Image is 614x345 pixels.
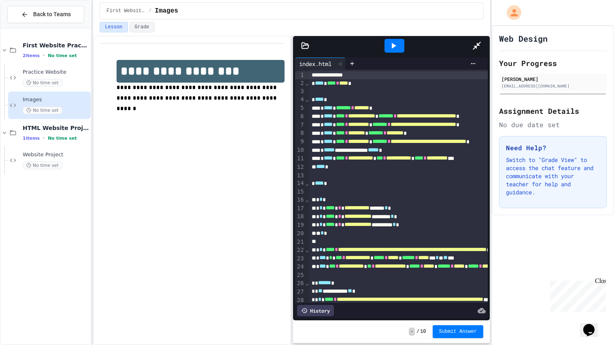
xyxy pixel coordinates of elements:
[295,296,305,305] div: 28
[547,277,606,312] iframe: chat widget
[295,179,305,188] div: 14
[48,136,77,141] span: No time set
[23,96,89,103] span: Images
[305,80,309,86] span: Fold line
[580,313,606,337] iframe: chat widget
[130,22,155,32] button: Grade
[295,121,305,130] div: 7
[295,155,305,163] div: 11
[295,57,346,70] div: index.html
[295,221,305,230] div: 19
[48,53,77,58] span: No time set
[305,280,309,286] span: Fold line
[499,57,607,69] h2: Your Progress
[499,120,607,130] div: No due date set
[295,279,305,288] div: 26
[295,146,305,155] div: 10
[416,328,419,335] span: /
[305,96,309,102] span: Fold line
[43,135,45,141] span: •
[155,6,178,16] span: Images
[499,33,548,44] h1: Web Design
[3,3,56,51] div: Chat with us now!Close
[295,113,305,121] div: 6
[295,213,305,221] div: 18
[295,196,305,204] div: 16
[23,136,40,141] span: 1 items
[501,83,604,89] div: [EMAIL_ADDRESS][DOMAIN_NAME]
[295,138,305,146] div: 9
[305,196,309,203] span: Fold line
[23,79,62,87] span: No time set
[106,8,145,14] span: First Website Practice
[295,79,305,88] div: 2
[295,204,305,213] div: 17
[305,180,309,187] span: Fold line
[295,271,305,279] div: 25
[23,151,89,158] span: Website Project
[295,163,305,172] div: 12
[420,328,426,335] span: 10
[295,87,305,96] div: 3
[295,263,305,271] div: 24
[295,230,305,238] div: 20
[295,71,305,79] div: 1
[295,104,305,113] div: 5
[7,6,84,23] button: Back to Teams
[149,8,151,14] span: /
[305,247,309,253] span: Fold line
[409,328,415,336] span: -
[295,238,305,246] div: 21
[501,75,604,83] div: [PERSON_NAME]
[506,156,600,196] p: Switch to "Grade View" to access the chat feature and communicate with your teacher for help and ...
[295,96,305,104] div: 4
[23,106,62,114] span: No time set
[23,124,89,132] span: HTML Website Project (Graded)
[295,60,336,68] div: index.html
[295,129,305,138] div: 8
[33,10,71,19] span: Back to Teams
[295,288,305,296] div: 27
[297,305,334,316] div: History
[23,53,40,58] span: 2 items
[43,52,45,59] span: •
[499,105,607,117] h2: Assignment Details
[433,325,484,338] button: Submit Answer
[295,246,305,255] div: 22
[295,255,305,263] div: 23
[439,328,477,335] span: Submit Answer
[23,162,62,169] span: No time set
[506,143,600,153] h3: Need Help?
[295,172,305,180] div: 13
[295,188,305,196] div: 15
[23,42,89,49] span: First Website Practice
[100,22,127,32] button: Lesson
[498,3,523,22] div: My Account
[23,69,89,76] span: Practice Website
